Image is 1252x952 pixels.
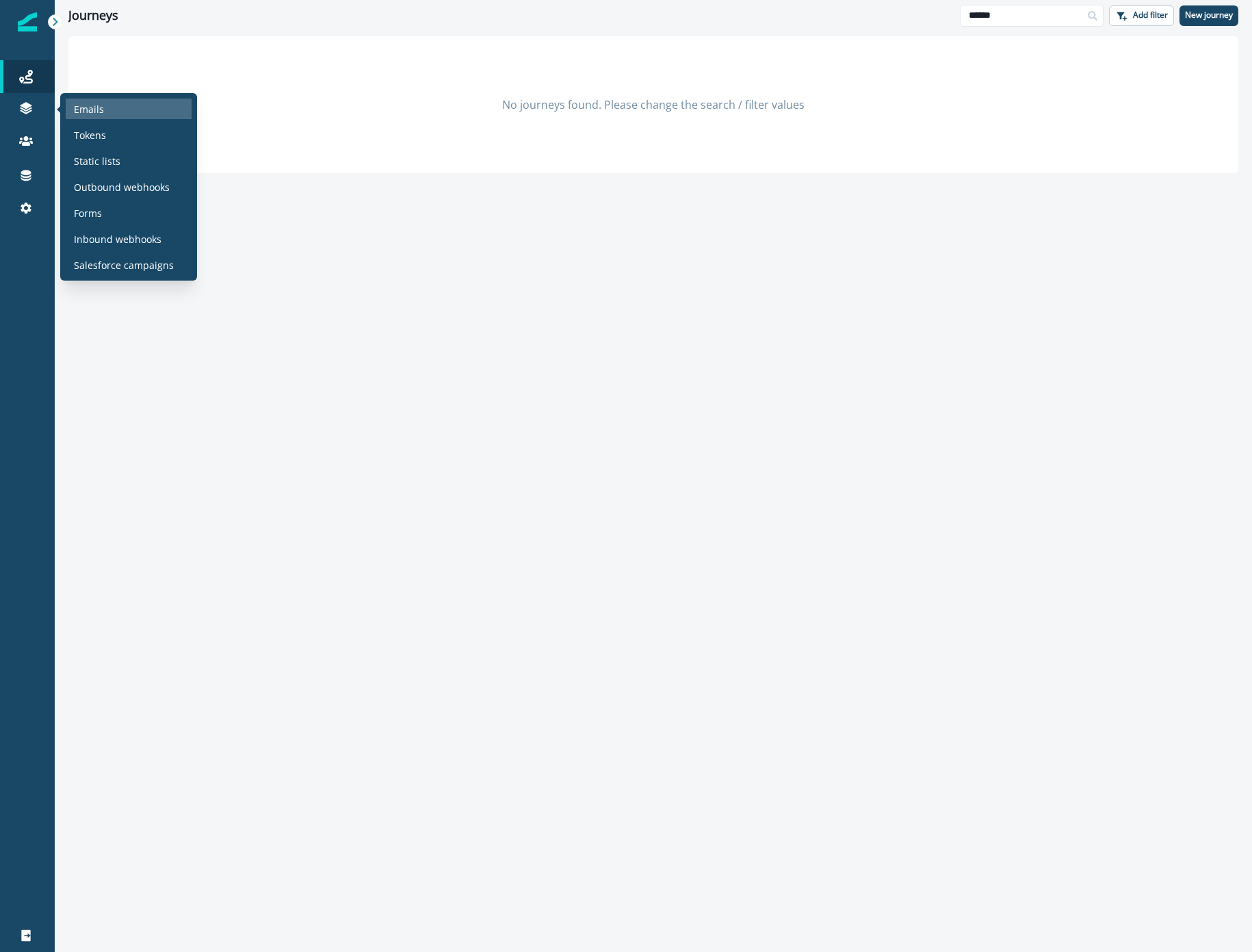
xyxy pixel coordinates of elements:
[74,154,120,168] p: Static lists
[74,128,106,142] p: Tokens
[68,36,1238,173] div: No journeys found. Please change the search / filter values
[1133,10,1168,20] p: Add filter
[74,206,102,220] p: Forms
[66,177,192,197] a: Outbound webhooks
[66,229,192,249] a: Inbound webhooks
[74,180,170,194] p: Outbound webhooks
[66,125,192,145] a: Tokens
[74,102,104,116] p: Emails
[1179,5,1238,26] button: New journey
[66,99,192,119] a: Emails
[66,203,192,223] a: Forms
[68,8,118,23] h1: Journeys
[1109,5,1174,26] button: Add filter
[66,255,192,275] a: Salesforce campaigns
[66,151,192,171] a: Static lists
[1185,10,1233,20] p: New journey
[18,12,37,31] img: Inflection
[74,258,174,272] p: Salesforce campaigns
[74,232,161,246] p: Inbound webhooks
